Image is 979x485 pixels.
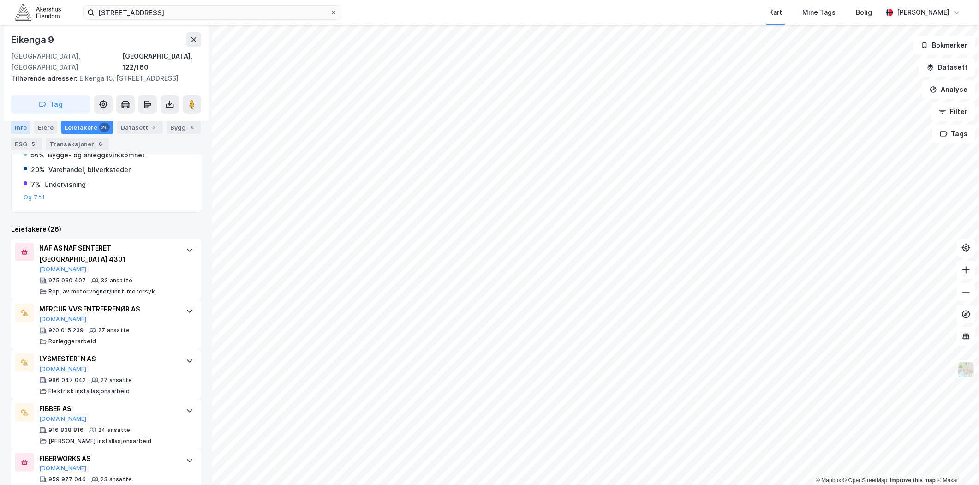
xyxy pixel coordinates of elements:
iframe: Chat Widget [933,441,979,485]
div: 27 ansatte [98,327,130,334]
div: Undervisning [44,179,86,190]
div: 27 ansatte [101,377,132,384]
input: Søk på adresse, matrikkel, gårdeiere, leietakere eller personer [95,6,330,19]
div: 33 ansatte [101,277,132,284]
div: 56% [31,150,44,161]
div: Datasett [117,121,163,134]
button: Og 7 til [24,194,45,201]
div: 20% [31,164,45,175]
button: Bokmerker [913,36,975,54]
div: Kart [769,7,782,18]
button: [DOMAIN_NAME] [39,316,87,323]
span: Tilhørende adresser: [11,74,79,82]
button: [DOMAIN_NAME] [39,266,87,273]
div: Mine Tags [802,7,836,18]
button: Analyse [922,80,975,99]
div: Eikenga 9 [11,32,56,47]
div: 4 [188,123,197,132]
div: FIBERWORKS AS [39,453,177,464]
div: NAF AS NAF SENTERET [GEOGRAPHIC_DATA] 4301 [39,243,177,265]
div: Eiere [34,121,57,134]
div: Rørleggerarbeid [48,338,96,345]
img: Z [957,361,975,378]
button: [DOMAIN_NAME] [39,415,87,423]
div: 975 030 407 [48,277,86,284]
div: ESG [11,138,42,150]
button: [DOMAIN_NAME] [39,365,87,373]
div: 26 [99,123,110,132]
div: Leietakere (26) [11,224,201,235]
img: akershus-eiendom-logo.9091f326c980b4bce74ccdd9f866810c.svg [15,4,61,20]
a: OpenStreetMap [843,477,888,484]
a: Improve this map [890,477,936,484]
div: [GEOGRAPHIC_DATA], 122/160 [122,51,201,73]
div: Rep. av motorvogner/unnt. motorsyk. [48,288,156,295]
div: Bygge- og anleggsvirksomhet [48,150,145,161]
button: Tags [932,125,975,143]
div: [PERSON_NAME] installasjonsarbeid [48,437,152,445]
div: Varehandel, bilverksteder [48,164,131,175]
div: Eikenga 15, [STREET_ADDRESS] [11,73,194,84]
a: Mapbox [816,477,841,484]
div: Kontrollprogram for chat [933,441,979,485]
div: 5 [29,139,38,149]
div: Elektrisk installasjonsarbeid [48,388,130,395]
div: 920 015 239 [48,327,84,334]
div: 986 047 042 [48,377,86,384]
div: MERCUR VVS ENTREPRENØR AS [39,304,177,315]
div: 23 ansatte [101,476,132,483]
div: Transaksjoner [46,138,109,150]
div: Leietakere [61,121,113,134]
div: Bygg [167,121,201,134]
button: [DOMAIN_NAME] [39,465,87,472]
div: [PERSON_NAME] [897,7,949,18]
div: [GEOGRAPHIC_DATA], [GEOGRAPHIC_DATA] [11,51,122,73]
div: 959 977 046 [48,476,86,483]
button: Tag [11,95,90,114]
div: 916 838 816 [48,426,84,434]
div: 2 [150,123,159,132]
button: Datasett [919,58,975,77]
div: FIBBER AS [39,403,177,414]
div: Info [11,121,30,134]
div: LYSMESTER`N AS [39,353,177,365]
div: Bolig [856,7,872,18]
div: 24 ansatte [98,426,130,434]
button: Filter [931,102,975,121]
div: 7% [31,179,41,190]
div: 6 [96,139,105,149]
